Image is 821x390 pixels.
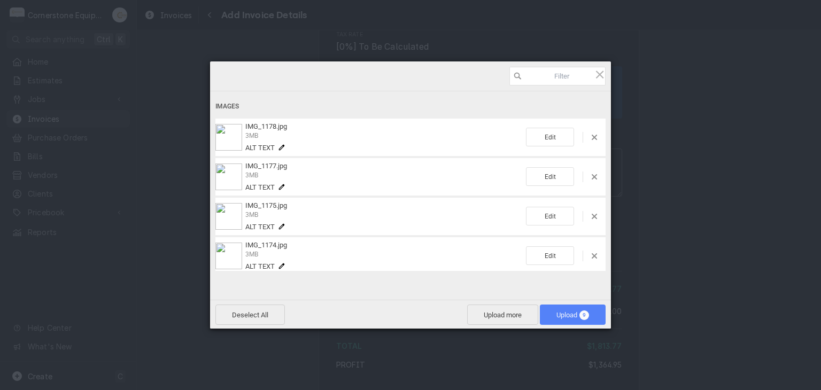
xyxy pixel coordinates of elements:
span: Edit [526,246,574,265]
span: Alt text [245,183,275,191]
img: a7e0d417-16df-4fce-92c4-65fcab99b028 [215,203,242,230]
img: 879de6f4-60a9-4217-89c6-bcf64ed39b6e [215,243,242,269]
span: Alt text [245,223,275,231]
span: Click here or hit ESC to close picker [594,68,606,80]
span: Upload more [467,305,538,325]
span: IMG_1175.jpg [245,201,287,209]
span: IMG_1174.jpg [245,241,287,249]
span: IMG_1177.jpg [245,162,287,170]
span: Upload [556,311,589,319]
img: 269ad0cf-c959-4d4e-af98-8baafd2aec7c [215,124,242,151]
div: IMG_1175.jpg [242,201,526,231]
span: Edit [526,128,574,146]
span: Alt text [245,262,275,270]
span: 3MB [245,171,258,179]
div: IMG_1178.jpg [242,122,526,152]
img: c5fe843f-bfb1-45e0-b4f1-9ca5fcbfc973 [215,163,242,190]
span: Alt text [245,144,275,152]
span: 9 [579,310,589,320]
div: IMG_1174.jpg [242,241,526,270]
span: 3MB [245,132,258,139]
input: Filter [509,67,606,85]
span: Deselect All [215,305,285,325]
span: 3MB [245,251,258,258]
span: Upload9 [540,305,606,325]
span: Edit [526,207,574,225]
div: Images [215,97,606,116]
span: 3MB [245,211,258,219]
span: Edit [526,167,574,186]
div: IMG_1177.jpg [242,162,526,191]
span: IMG_1178.jpg [245,122,287,130]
